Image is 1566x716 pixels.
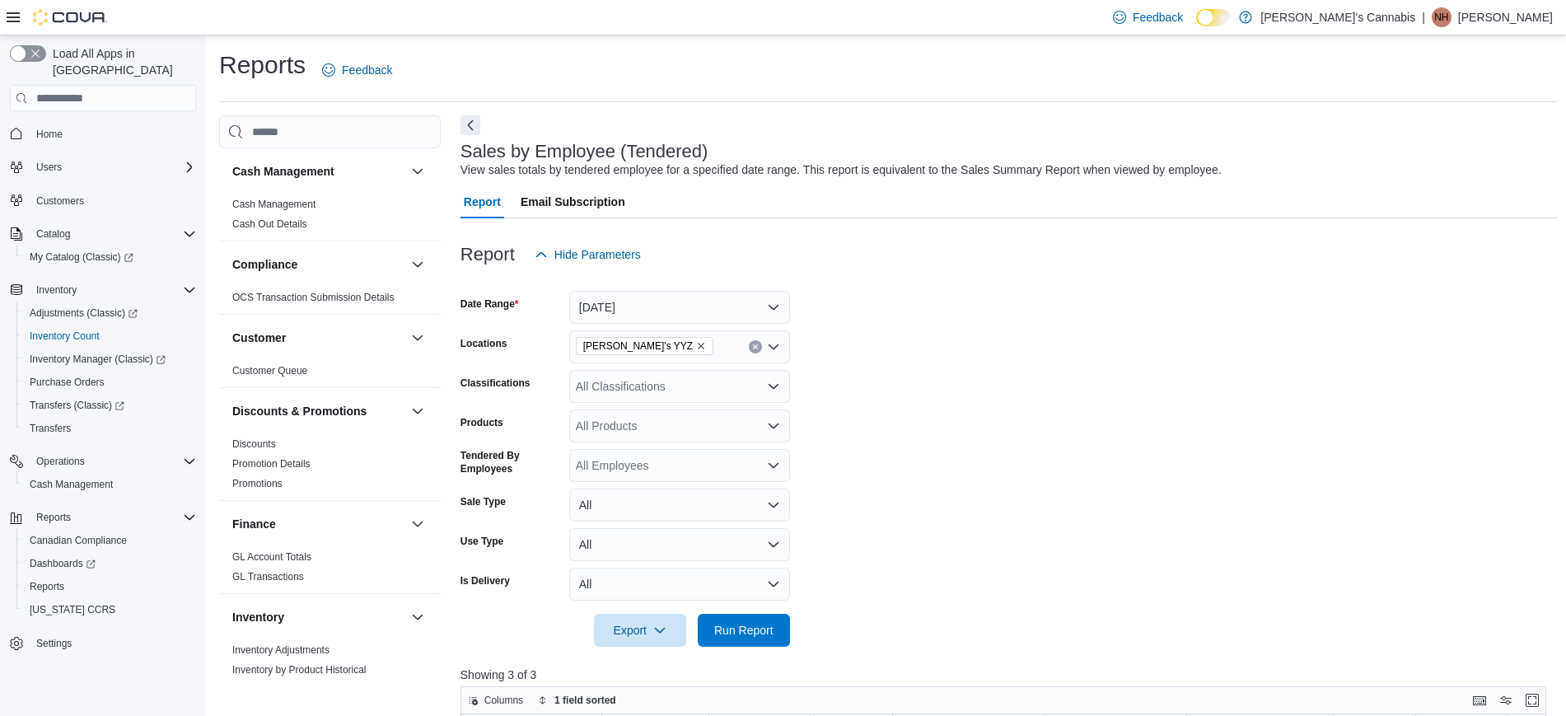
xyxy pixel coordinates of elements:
[23,372,111,392] a: Purchase Orders
[23,395,131,415] a: Transfers (Classic)
[714,622,774,639] span: Run Report
[767,380,780,393] button: Open list of options
[232,516,276,532] h3: Finance
[30,280,196,300] span: Inventory
[460,495,506,508] label: Sale Type
[554,694,616,707] span: 1 field sorted
[569,489,790,522] button: All
[528,238,647,271] button: Hide Parameters
[767,459,780,472] button: Open list of options
[232,364,307,377] span: Customer Queue
[232,609,284,625] h3: Inventory
[3,189,203,213] button: Customers
[30,399,124,412] span: Transfers (Classic)
[219,49,306,82] h1: Reports
[232,218,307,231] span: Cash Out Details
[232,199,316,210] a: Cash Management
[30,330,100,343] span: Inventory Count
[232,550,311,564] span: GL Account Totals
[219,434,441,500] div: Discounts & Promotions
[554,246,641,263] span: Hide Parameters
[23,349,196,369] span: Inventory Manager (Classic)
[232,477,283,490] span: Promotions
[3,450,203,473] button: Operations
[460,161,1222,179] div: View sales totals by tendered employee for a specified date range. This report is equivalent to t...
[460,142,708,161] h3: Sales by Employee (Tendered)
[232,664,367,676] a: Inventory by Product Historical
[46,45,196,78] span: Load All Apps in [GEOGRAPHIC_DATA]
[23,419,196,438] span: Transfers
[23,303,144,323] a: Adjustments (Classic)
[30,478,113,491] span: Cash Management
[3,156,203,179] button: Users
[521,185,625,218] span: Email Subscription
[232,330,286,346] h3: Customer
[232,643,330,657] span: Inventory Adjustments
[408,514,428,534] button: Finance
[30,191,91,211] a: Customers
[767,419,780,433] button: Open list of options
[23,247,140,267] a: My Catalog (Classic)
[460,337,507,350] label: Locations
[23,531,196,550] span: Canadian Compliance
[3,278,203,302] button: Inventory
[36,637,72,650] span: Settings
[23,326,106,346] a: Inventory Count
[23,419,77,438] a: Transfers
[36,194,84,208] span: Customers
[594,614,686,647] button: Export
[23,577,196,597] span: Reports
[232,438,276,451] span: Discounts
[16,598,203,621] button: [US_STATE] CCRS
[576,337,713,355] span: MaryJane's YYZ
[16,529,203,552] button: Canadian Compliance
[36,161,62,174] span: Users
[408,401,428,421] button: Discounts & Promotions
[232,458,311,470] a: Promotion Details
[232,571,304,583] a: GL Transactions
[30,508,77,527] button: Reports
[569,291,790,324] button: [DATE]
[36,455,85,468] span: Operations
[232,365,307,377] a: Customer Queue
[460,667,1558,683] p: Showing 3 of 3
[3,506,203,529] button: Reports
[1432,7,1451,27] div: Nicole H
[30,157,196,177] span: Users
[33,9,107,26] img: Cova
[569,568,790,601] button: All
[30,124,69,144] a: Home
[232,644,330,656] a: Inventory Adjustments
[232,570,304,583] span: GL Transactions
[461,690,530,710] button: Columns
[531,690,623,710] button: 1 field sorted
[23,349,172,369] a: Inventory Manager (Classic)
[1106,1,1190,34] a: Feedback
[16,473,203,496] button: Cash Management
[1434,7,1448,27] span: NH
[30,250,133,264] span: My Catalog (Classic)
[232,218,307,230] a: Cash Out Details
[30,123,196,143] span: Home
[232,663,367,676] span: Inventory by Product Historical
[23,475,119,494] a: Cash Management
[36,227,70,241] span: Catalog
[30,452,91,471] button: Operations
[232,292,395,303] a: OCS Transaction Submission Details
[30,508,196,527] span: Reports
[232,163,404,180] button: Cash Management
[23,326,196,346] span: Inventory Count
[36,283,77,297] span: Inventory
[460,574,510,587] label: Is Delivery
[232,684,335,695] a: Inventory Count Details
[1422,7,1425,27] p: |
[698,614,790,647] button: Run Report
[23,600,122,620] a: [US_STATE] CCRS
[3,222,203,246] button: Catalog
[30,557,96,570] span: Dashboards
[232,457,311,470] span: Promotion Details
[464,185,501,218] span: Report
[1470,690,1489,710] button: Keyboard shortcuts
[23,475,196,494] span: Cash Management
[23,303,196,323] span: Adjustments (Classic)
